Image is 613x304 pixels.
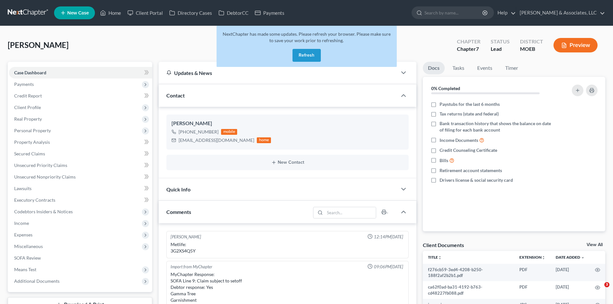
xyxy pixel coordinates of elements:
[491,45,510,53] div: Lead
[440,177,513,183] span: Drivers license & social security card
[14,209,73,214] span: Codebtors Insiders & Notices
[14,186,32,191] span: Lawsuits
[14,232,33,237] span: Expenses
[223,31,391,43] span: NextChapter has made some updates. Please refresh your browser. Please make sure to save your wor...
[457,38,480,45] div: Chapter
[14,70,46,75] span: Case Dashboard
[171,241,404,254] div: Metlife: 3G2XS4Q5Y
[179,129,218,135] div: [PHONE_NUMBER]
[14,174,76,180] span: Unsecured Nonpriority Claims
[124,7,166,19] a: Client Portal
[440,120,554,133] span: Bank transaction history that shows the balance on date of filing for each bank account
[215,7,252,19] a: DebtorCC
[171,271,404,303] div: MyChapter Response: SOFA Line 9: Claim subject to setoff Debtor response: Yes Gamma Tree Garnishment
[519,255,545,260] a: Extensionunfold_more
[500,62,523,74] a: Timer
[542,256,545,260] i: unfold_more
[440,101,500,107] span: Paystubs for the last 6 months
[431,86,460,91] strong: 0% Completed
[14,116,42,122] span: Real Property
[428,255,442,260] a: Titleunfold_more
[14,220,29,226] span: Income
[9,90,152,102] a: Credit Report
[166,69,389,76] div: Updates & News
[14,244,43,249] span: Miscellaneous
[514,281,551,299] td: PDF
[293,49,321,62] button: Refresh
[9,171,152,183] a: Unsecured Nonpriority Claims
[440,157,448,164] span: Bills
[457,45,480,53] div: Chapter
[171,264,212,270] div: Import from MyChapter
[440,111,499,117] span: Tax returns (state and federal)
[424,7,483,19] input: Search by name...
[9,160,152,171] a: Unsecured Priority Claims
[491,38,510,45] div: Status
[67,11,89,15] span: New Case
[581,256,585,260] i: expand_more
[14,162,67,168] span: Unsecured Priority Claims
[166,92,185,98] span: Contact
[423,281,514,299] td: ca62f0ad-ba31-4192-b763-cd48227fb088.pdf
[172,160,404,165] button: New Contact
[514,264,551,281] td: PDF
[166,7,215,19] a: Directory Cases
[520,45,543,53] div: MOEB
[551,281,590,299] td: [DATE]
[166,186,190,192] span: Quick Info
[516,7,605,19] a: [PERSON_NAME] & Associates, LLC
[179,137,254,143] div: [EMAIL_ADDRESS][DOMAIN_NAME]
[553,38,598,52] button: Preview
[472,62,497,74] a: Events
[520,38,543,45] div: District
[440,137,478,143] span: Income Documents
[325,207,376,218] input: Search...
[9,148,152,160] a: Secured Claims
[551,264,590,281] td: [DATE]
[14,81,34,87] span: Payments
[587,243,603,247] a: View All
[252,7,288,19] a: Payments
[9,183,152,194] a: Lawsuits
[14,151,45,156] span: Secured Claims
[14,93,42,98] span: Credit Report
[447,62,469,74] a: Tasks
[423,242,464,248] div: Client Documents
[591,282,607,298] iframe: Intercom live chat
[97,7,124,19] a: Home
[556,255,585,260] a: Date Added expand_more
[423,264,514,281] td: f276cb59-3ed4-4208-b250-188f2af2b2b1.pdf
[476,46,479,52] span: 7
[166,209,191,215] span: Comments
[440,167,502,174] span: Retirement account statements
[374,264,403,270] span: 09:06PM[DATE]
[221,129,237,135] div: mobile
[8,40,69,50] span: [PERSON_NAME]
[14,197,55,203] span: Executory Contracts
[14,139,50,145] span: Property Analysis
[9,194,152,206] a: Executory Contracts
[257,137,271,143] div: home
[438,256,442,260] i: unfold_more
[440,147,497,153] span: Credit Counseling Certificate
[9,67,152,78] a: Case Dashboard
[14,105,41,110] span: Client Profile
[494,7,516,19] a: Help
[172,120,404,127] div: [PERSON_NAME]
[14,278,60,284] span: Additional Documents
[374,234,403,240] span: 12:14PM[DATE]
[9,252,152,264] a: SOFA Review
[14,128,51,133] span: Personal Property
[604,282,609,287] span: 3
[9,136,152,148] a: Property Analysis
[14,255,41,261] span: SOFA Review
[171,234,201,240] div: [PERSON_NAME]
[423,62,445,74] a: Docs
[14,267,36,272] span: Means Test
